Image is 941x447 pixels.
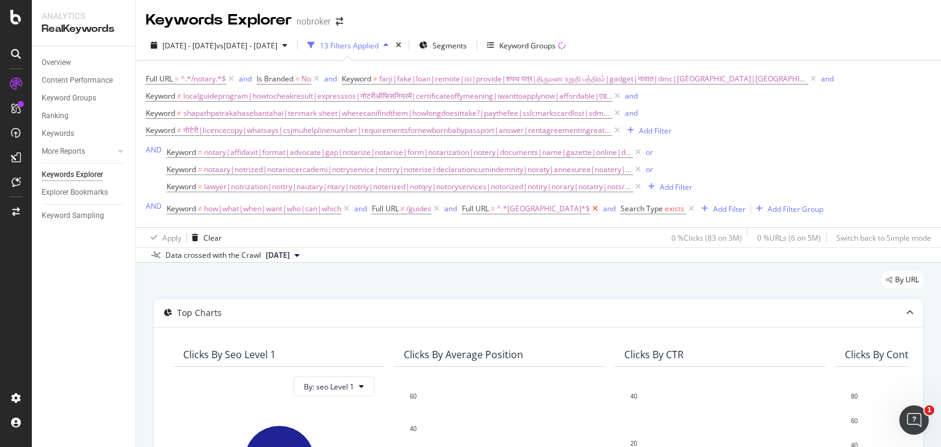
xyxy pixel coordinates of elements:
span: ≠ [373,73,377,84]
span: No [301,70,311,88]
div: AND [146,145,162,155]
span: By URL [895,276,919,284]
span: ^.*[GEOGRAPHIC_DATA]*$ [497,200,590,217]
div: Keyword Groups [499,40,556,51]
button: Segments [414,36,472,55]
div: Keywords [42,127,74,140]
button: and [821,73,834,85]
span: notaary|notrized|notariocercademi|notryservice|notrry|noterise|declarationcumindemnity|noraty|ann... [204,161,633,178]
div: and [603,203,616,214]
div: Add Filter Group [768,204,823,214]
span: = [198,147,202,157]
button: Clear [187,228,222,247]
span: Keyword [167,181,196,192]
div: and [821,73,834,84]
div: or [646,147,653,157]
div: Apply [162,233,181,243]
div: More Reports [42,145,85,158]
span: Search Type [621,203,663,214]
text: 80 [851,393,858,400]
div: 0 % URLs ( 6 on 5M ) [757,233,821,243]
div: 0 % Clicks ( 83 on 3M ) [671,233,742,243]
div: Add Filter [713,204,746,214]
button: [DATE] - [DATE]vs[DATE] - [DATE] [146,36,292,55]
button: or [646,163,653,175]
span: vs [DATE] - [DATE] [216,40,278,51]
button: AND [146,144,162,156]
button: By: seo Level 1 [293,377,374,396]
div: legacy label [881,271,924,288]
span: Keyword [146,91,175,101]
text: 40 [410,426,417,433]
div: Keyword Groups [42,92,96,105]
a: Keywords [42,127,127,140]
button: Add Filter [622,123,671,138]
button: and [239,73,252,85]
text: 60 [851,418,858,424]
span: Keyword [146,125,175,135]
button: Add Filter Group [751,201,823,216]
a: Overview [42,56,127,69]
a: Keywords Explorer [42,168,127,181]
span: = [198,164,202,175]
a: Keyword Sampling [42,209,127,222]
span: ≠ [177,125,181,135]
span: ^.*/notary.*$ [181,70,226,88]
div: Overview [42,56,71,69]
span: Keyword [167,164,196,175]
button: Apply [146,228,181,247]
span: Keyword [167,203,196,214]
text: 60 [410,393,417,400]
span: = [295,73,300,84]
button: Add Filter [697,201,746,216]
div: Data crossed with the Crawl [165,250,261,261]
a: Content Performance [42,74,127,87]
div: and [444,203,457,214]
div: Clicks By CTR [624,348,684,361]
span: नोटेरी|licencecopy|whatsays|csjmuhelplinenumber|requirementsfornewbornbabypassport|answer|rentagr... [183,122,612,139]
div: Explorer Bookmarks [42,186,108,199]
button: Add Filter [643,179,692,194]
text: 40 [630,393,638,400]
a: More Reports [42,145,115,158]
div: 13 Filters Applied [320,40,379,51]
div: Analytics [42,10,126,22]
div: Clear [203,233,222,243]
span: notary|affidavit|format|advocate|gap|notarize|notarise|form|notarization|notery|documents|name|ga... [204,144,633,161]
span: Full URL [462,203,489,214]
span: Keyword [167,147,196,157]
a: Keyword Groups [42,92,127,105]
span: Full URL [372,203,399,214]
span: Is Branded [257,73,293,84]
div: and [625,108,638,118]
span: Full URL [146,73,173,84]
button: or [646,146,653,158]
div: nobroker [297,15,331,28]
span: exists [665,203,684,214]
div: Add Filter [660,182,692,192]
span: = [198,181,202,192]
button: and [625,107,638,119]
span: 1 [924,405,934,415]
button: [DATE] [261,248,304,263]
span: 2025 Sep. 1st [266,250,290,261]
div: RealKeywords [42,22,126,36]
span: lawyer|notrization|nottry|nautary|ntary|notriy|noterized|notqry|notoryservices|notorized|notiry|n... [204,178,633,195]
div: and [324,73,337,84]
button: 13 Filters Applied [303,36,393,55]
a: Explorer Bookmarks [42,186,127,199]
span: ≠ [177,108,181,118]
div: arrow-right-arrow-left [336,17,343,26]
span: ≠ [401,203,405,214]
span: = [491,203,495,214]
span: farji|fake|loan|remote|isi|provide|शपथ पत्र|திருமண உறுதி பத்திரம்|gadget|नावात|dmc|[GEOGRAPHIC_DA... [379,70,808,88]
div: and [239,73,252,84]
span: ≠ [177,91,181,101]
div: Content Performance [42,74,113,87]
div: Clicks By seo Level 1 [183,348,276,361]
span: shapathpatrakahasebantahai|tenmark sheet|wherecanifindthem|howlongdoesittake?|paythefee|sslcmarks... [183,105,612,122]
div: times [393,39,404,51]
span: = [175,73,179,84]
span: /guides [406,200,431,217]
